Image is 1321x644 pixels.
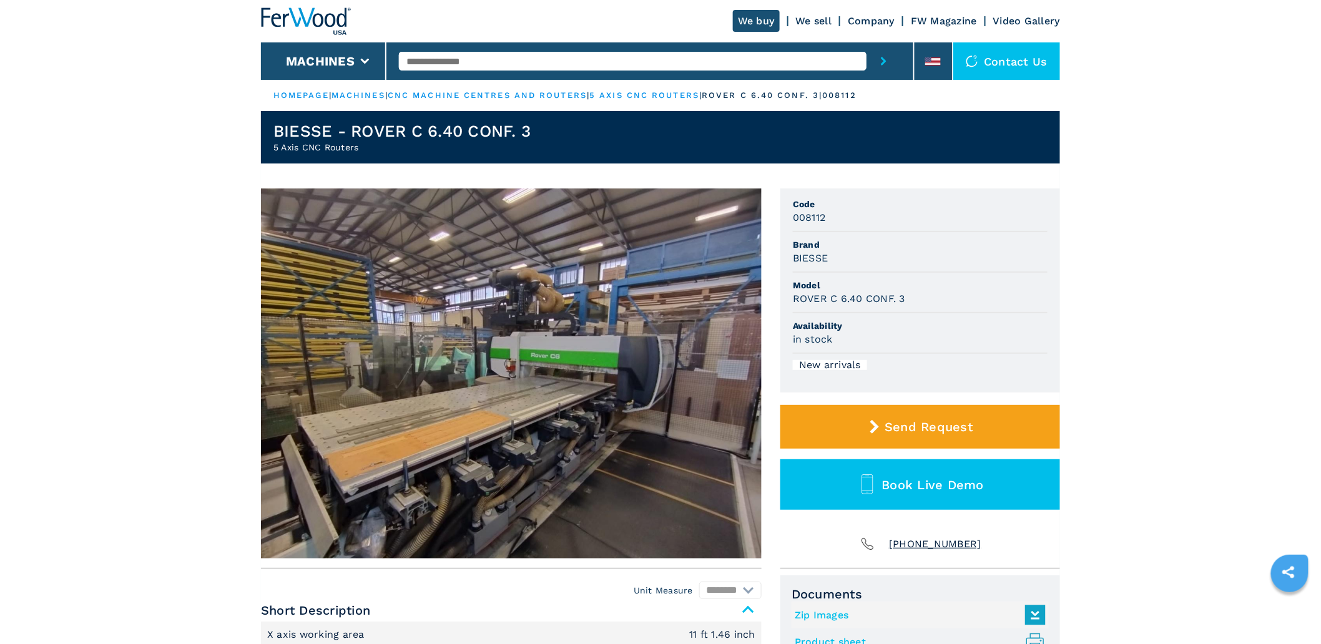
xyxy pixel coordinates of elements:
button: Send Request [780,405,1060,449]
iframe: Chat [1268,588,1312,635]
a: We sell [796,15,832,27]
button: submit-button [867,42,901,80]
a: 5 axis cnc routers [589,90,699,100]
p: rover c 6.40 conf. 3 | [702,90,822,101]
span: | [699,90,702,100]
span: | [587,90,589,100]
div: New arrivals [793,360,867,370]
img: Contact us [966,55,978,67]
a: Video Gallery [993,15,1060,27]
button: Machines [286,54,355,69]
h3: ROVER C 6.40 CONF. 3 [793,291,905,306]
a: sharethis [1273,557,1304,588]
span: Availability [793,320,1048,332]
span: Brand [793,238,1048,251]
span: | [329,90,331,100]
a: We buy [733,10,780,32]
img: Phone [859,535,877,553]
a: Zip Images [795,605,1039,625]
span: | [385,90,388,100]
a: machines [331,90,385,100]
span: Book Live Demo [882,477,985,492]
span: Code [793,198,1048,210]
h3: in stock [793,332,833,346]
a: HOMEPAGE [273,90,329,100]
span: Send Request [885,419,973,434]
img: Ferwood [261,7,351,35]
tcxspan: Call 704-272-1472 via 3CX [889,538,981,550]
em: 11 ft 1.46 inch [689,630,755,640]
h2: 5 Axis CNC Routers [273,141,531,154]
img: 008112 [261,188,762,559]
a: cnc machine centres and routers [388,90,587,100]
a: FW Magazine [911,15,977,27]
p: X axis working area [267,628,368,642]
a: Company [848,15,895,27]
h1: BIESSE - ROVER C 6.40 CONF. 3 [273,121,531,141]
button: Book Live Demo [780,459,1060,510]
span: Model [793,279,1048,291]
h3: BIESSE [793,251,828,265]
span: Documents [792,587,1049,602]
p: 008112 [822,90,857,101]
span: Short Description [261,599,762,622]
h3: 008112 [793,210,826,225]
div: Contact us [953,42,1061,80]
em: Unit Measure [634,584,693,597]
